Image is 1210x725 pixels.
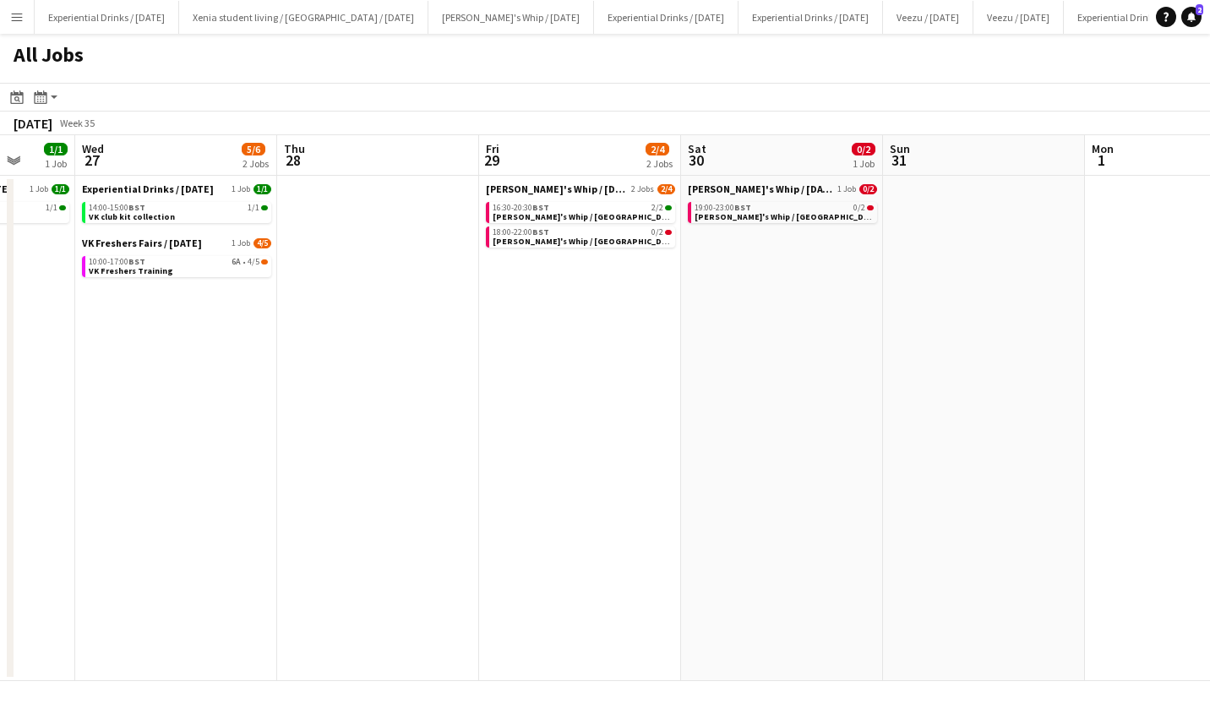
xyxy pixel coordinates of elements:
[82,183,271,195] a: Experiential Drinks / [DATE]1 Job1/1
[688,183,877,226] div: [PERSON_NAME]'s Whip / [DATE]1 Job0/219:00-23:00BST0/2[PERSON_NAME]'s Whip / [GEOGRAPHIC_DATA]
[973,1,1064,34] button: Veezu / [DATE]
[284,141,305,156] span: Thu
[89,265,173,276] span: VK Freshers Training
[14,115,52,132] div: [DATE]
[493,236,679,247] span: Shanky's Whip / Newcastle
[483,150,499,170] span: 29
[179,1,428,34] button: Xenia student living / [GEOGRAPHIC_DATA] / [DATE]
[82,237,202,249] span: VK Freshers Fairs / Sept 25
[688,141,706,156] span: Sat
[493,204,549,212] span: 16:30-20:30
[242,143,265,155] span: 5/6
[853,157,875,170] div: 1 Job
[253,184,271,194] span: 1/1
[651,228,663,237] span: 0/2
[739,1,883,34] button: Experiential Drinks / [DATE]
[232,258,241,266] span: 6A
[89,211,175,222] span: VK club kit collection
[594,1,739,34] button: Experiential Drinks / [DATE]
[867,205,874,210] span: 0/2
[493,228,549,237] span: 18:00-22:00
[665,230,672,235] span: 0/2
[695,204,751,212] span: 19:00-23:00
[1196,4,1203,15] span: 2
[1064,1,1208,34] button: Experiential Drinks / [DATE]
[734,202,751,213] span: BST
[493,226,672,246] a: 18:00-22:00BST0/2[PERSON_NAME]'s Whip / [GEOGRAPHIC_DATA]
[128,256,145,267] span: BST
[695,202,874,221] a: 19:00-23:00BST0/2[PERSON_NAME]'s Whip / [GEOGRAPHIC_DATA]
[646,143,669,155] span: 2/4
[79,150,104,170] span: 27
[859,184,877,194] span: 0/2
[89,258,268,266] div: •
[890,141,910,156] span: Sun
[631,184,654,194] span: 2 Jobs
[281,150,305,170] span: 28
[89,256,268,275] a: 10:00-17:00BST6A•4/5VK Freshers Training
[685,150,706,170] span: 30
[89,204,145,212] span: 14:00-15:00
[46,204,57,212] span: 1/1
[44,143,68,155] span: 1/1
[82,237,271,281] div: VK Freshers Fairs / [DATE]1 Job4/510:00-17:00BST6A•4/5VK Freshers Training
[532,226,549,237] span: BST
[243,157,269,170] div: 2 Jobs
[486,183,675,195] a: [PERSON_NAME]'s Whip / [DATE]2 Jobs2/4
[232,238,250,248] span: 1 Job
[486,183,628,195] span: Shanky's Whip / Aug 25
[837,184,856,194] span: 1 Job
[232,184,250,194] span: 1 Job
[428,1,594,34] button: [PERSON_NAME]'s Whip / [DATE]
[59,205,66,210] span: 1/1
[261,205,268,210] span: 1/1
[248,258,259,266] span: 4/5
[853,204,865,212] span: 0/2
[883,1,973,34] button: Veezu / [DATE]
[52,184,69,194] span: 1/1
[493,211,679,222] span: Shanky's Whip / Sheffield
[56,117,98,129] span: Week 35
[486,141,499,156] span: Fri
[82,237,271,249] a: VK Freshers Fairs / [DATE]1 Job4/5
[688,183,834,195] span: Shanky's Whip / Aug 25
[665,205,672,210] span: 2/2
[1092,141,1114,156] span: Mon
[688,183,877,195] a: [PERSON_NAME]'s Whip / [DATE]1 Job0/2
[1089,150,1114,170] span: 1
[486,183,675,251] div: [PERSON_NAME]'s Whip / [DATE]2 Jobs2/416:30-20:30BST2/2[PERSON_NAME]'s Whip / [GEOGRAPHIC_DATA]18...
[253,238,271,248] span: 4/5
[128,202,145,213] span: BST
[651,204,663,212] span: 2/2
[695,211,881,222] span: Shanky's Whip / Newcastle
[35,1,179,34] button: Experiential Drinks / [DATE]
[82,141,104,156] span: Wed
[82,183,214,195] span: Experiential Drinks / August 25
[1181,7,1202,27] a: 2
[852,143,875,155] span: 0/2
[657,184,675,194] span: 2/4
[261,259,268,264] span: 4/5
[82,183,271,237] div: Experiential Drinks / [DATE]1 Job1/114:00-15:00BST1/1VK club kit collection
[887,150,910,170] span: 31
[89,202,268,221] a: 14:00-15:00BST1/1VK club kit collection
[30,184,48,194] span: 1 Job
[89,258,145,266] span: 10:00-17:00
[248,204,259,212] span: 1/1
[45,157,67,170] div: 1 Job
[493,202,672,221] a: 16:30-20:30BST2/2[PERSON_NAME]'s Whip / [GEOGRAPHIC_DATA]
[646,157,673,170] div: 2 Jobs
[532,202,549,213] span: BST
